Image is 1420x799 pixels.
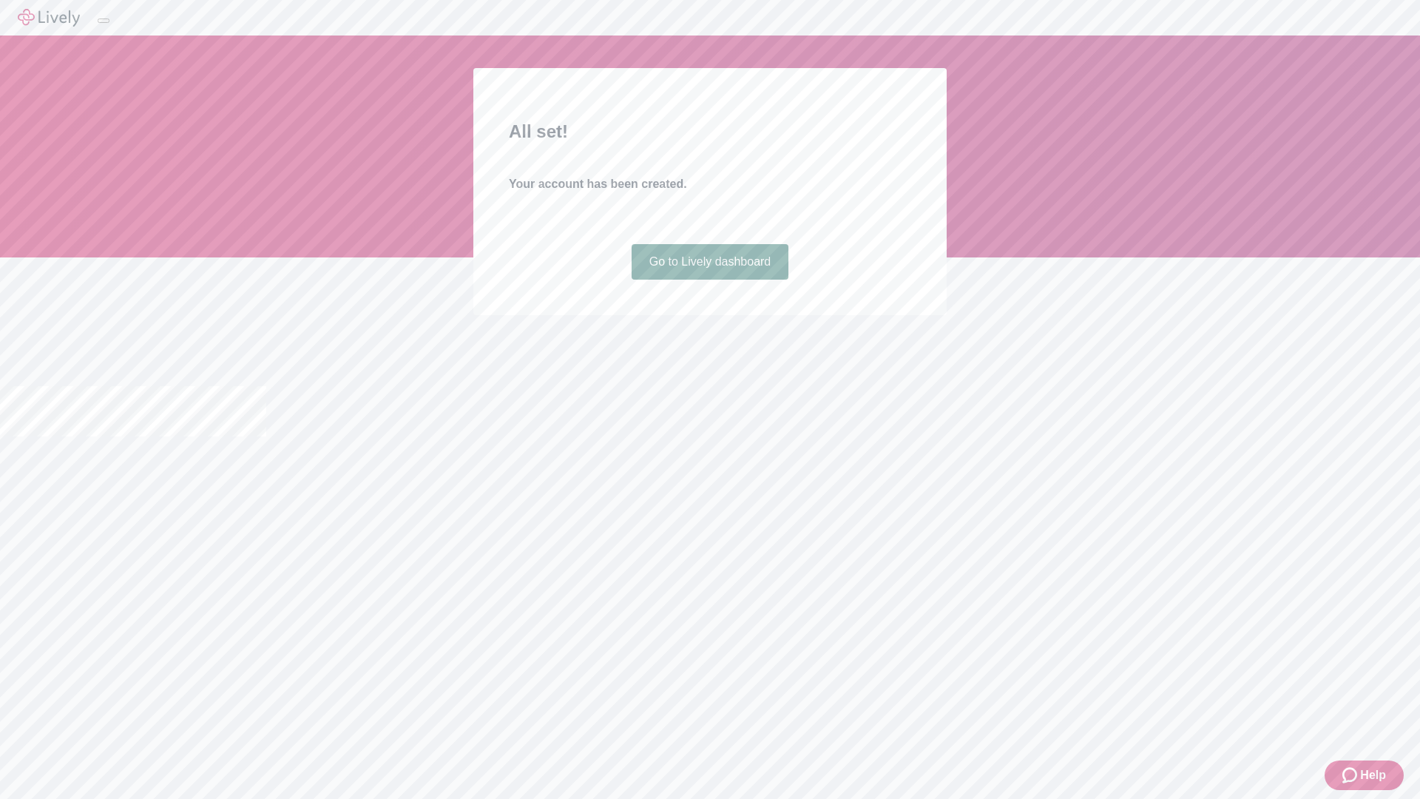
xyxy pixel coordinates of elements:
[98,18,109,23] button: Log out
[509,118,911,145] h2: All set!
[632,244,789,280] a: Go to Lively dashboard
[1342,766,1360,784] svg: Zendesk support icon
[1325,761,1404,790] button: Zendesk support iconHelp
[18,9,80,27] img: Lively
[509,175,911,193] h4: Your account has been created.
[1360,766,1386,784] span: Help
